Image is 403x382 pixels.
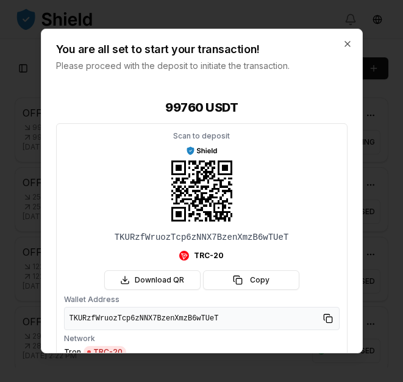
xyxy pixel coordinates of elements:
[194,251,224,261] span: TRC-20
[64,347,81,357] span: Tron
[64,334,340,344] p: Network
[173,131,230,141] p: Scan to deposit
[56,44,333,55] h2: You are all set to start your transaction!
[115,231,289,243] div: TKURzfWruozTcp6zNNX7BzenXmzB6wTUeT
[179,251,189,261] img: Tron Logo
[56,99,348,116] h1: 99760 USDT
[56,60,333,72] p: Please proceed with the deposit to initiate the transaction.
[186,146,218,156] img: ShieldPay Logo
[104,270,201,290] button: Download QR
[84,346,126,358] span: TRC-20
[70,314,319,323] span: TKURzfWruozTcp6zNNX7BzenXmzB6wTUeT
[64,295,340,305] p: Wallet Address
[203,270,299,290] button: Copy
